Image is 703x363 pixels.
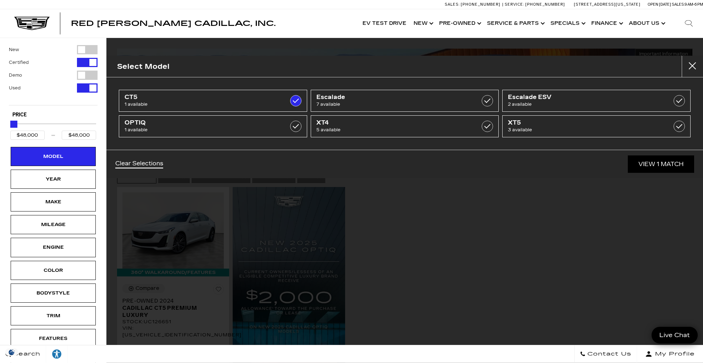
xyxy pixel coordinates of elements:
[508,94,658,101] span: Escalade ESV
[10,118,96,140] div: Price
[445,2,502,6] a: Sales: [PHONE_NUMBER]
[648,2,671,7] span: Open [DATE]
[124,126,275,133] span: 1 available
[9,84,21,92] label: Used
[124,119,275,126] span: OPTIQ
[35,289,71,297] div: Bodystyle
[35,153,71,160] div: Model
[652,327,698,343] a: Live Chat
[9,46,19,53] label: New
[11,192,96,211] div: MakeMake
[117,61,170,72] h2: Select Model
[10,121,17,128] div: Maximum Price
[4,348,20,356] section: Click to Open Cookie Consent Modal
[35,335,71,342] div: Features
[11,306,96,325] div: TrimTrim
[11,238,96,257] div: EngineEngine
[4,348,20,356] img: Opt-Out Icon
[11,170,96,189] div: YearYear
[628,155,694,173] a: View 1 Match
[119,90,307,112] a: CT51 available
[9,72,22,79] label: Demo
[71,20,276,27] a: Red [PERSON_NAME] Cadillac, Inc.
[35,243,71,251] div: Engine
[11,329,96,348] div: FeaturesFeatures
[461,2,500,7] span: [PHONE_NUMBER]
[316,94,467,101] span: Escalade
[502,90,691,112] a: Escalade ESV2 available
[410,9,436,38] a: New
[483,9,547,38] a: Service & Parts
[672,2,685,7] span: Sales:
[502,115,691,137] a: XT53 available
[637,345,703,363] button: Open user profile menu
[445,2,460,7] span: Sales:
[35,266,71,274] div: Color
[574,345,637,363] a: Contact Us
[62,131,96,140] input: Maximum
[547,9,588,38] a: Specials
[525,2,565,7] span: [PHONE_NUMBER]
[11,261,96,280] div: ColorColor
[625,9,668,38] a: About Us
[436,9,483,38] a: Pre-Owned
[11,147,96,166] div: ModelModel
[46,349,67,359] div: Explore your accessibility options
[574,2,641,7] a: [STREET_ADDRESS][US_STATE]
[505,2,524,7] span: Service:
[682,56,703,77] button: Close
[685,2,703,7] span: 9 AM-6 PM
[586,349,631,359] span: Contact Us
[652,349,695,359] span: My Profile
[508,101,658,108] span: 2 available
[46,345,68,363] a: Explore your accessibility options
[71,19,276,28] span: Red [PERSON_NAME] Cadillac, Inc.
[588,9,625,38] a: Finance
[35,221,71,229] div: Mileage
[508,119,658,126] span: XT5
[124,94,275,101] span: CT5
[311,90,499,112] a: Escalade7 available
[502,2,567,6] a: Service: [PHONE_NUMBER]
[9,59,29,66] label: Certified
[35,198,71,206] div: Make
[316,119,467,126] span: XT4
[11,215,96,234] div: MileageMileage
[9,45,98,105] div: Filter by Vehicle Type
[675,9,703,38] div: Search
[11,349,40,359] span: Search
[119,115,307,137] a: OPTIQ1 available
[316,126,467,133] span: 5 available
[656,331,693,339] span: Live Chat
[35,175,71,183] div: Year
[35,312,71,320] div: Trim
[10,131,45,140] input: Minimum
[124,101,275,108] span: 1 available
[359,9,410,38] a: EV Test Drive
[316,101,467,108] span: 7 available
[14,17,50,30] img: Cadillac Dark Logo with Cadillac White Text
[12,112,94,118] h5: Price
[11,284,96,303] div: BodystyleBodystyle
[311,115,499,137] a: XT45 available
[508,126,658,133] span: 3 available
[115,160,163,169] a: Clear Selections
